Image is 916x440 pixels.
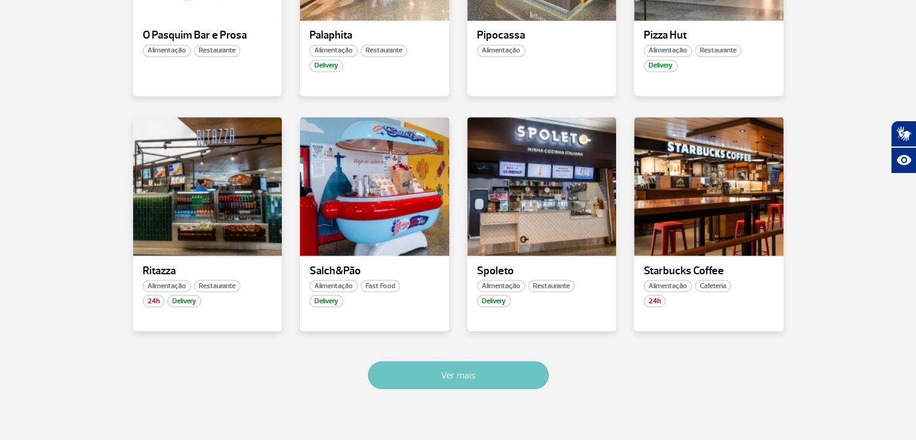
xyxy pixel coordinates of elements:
[891,121,916,174] div: Plugin de acessibilidade da Hand Talk.
[310,295,343,307] span: Delivery
[310,30,440,42] p: Palaphita
[644,45,692,57] span: Alimentação
[310,280,358,292] span: Alimentação
[310,265,440,277] p: Salch&Pão
[891,147,916,174] button: Abrir recursos assistivos.
[644,295,665,307] span: 24h
[477,265,607,277] p: Spoleto
[695,280,731,292] span: Cafeteria
[143,45,191,57] span: Alimentação
[368,361,549,389] button: Ver mais
[143,295,164,307] span: 24h
[891,121,916,147] button: Abrir tradutor de língua de sinais.
[695,45,741,57] span: Restaurante
[528,280,575,292] span: Restaurante
[143,280,191,292] span: Alimentação
[310,60,343,72] span: Delivery
[361,45,407,57] span: Restaurante
[477,45,525,57] span: Alimentação
[167,295,201,307] span: Delivery
[143,30,273,42] p: O Pasquim Bar e Prosa
[644,265,774,277] p: Starbucks Coffee
[477,280,525,292] span: Alimentação
[477,295,511,307] span: Delivery
[361,280,400,292] span: Fast Food
[477,30,607,42] p: Pipocassa
[310,45,358,57] span: Alimentação
[644,30,774,42] p: Pizza Hut
[644,60,678,72] span: Delivery
[143,265,273,277] p: Ritazza
[194,280,240,292] span: Restaurante
[194,45,240,57] span: Restaurante
[644,280,692,292] span: Alimentação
